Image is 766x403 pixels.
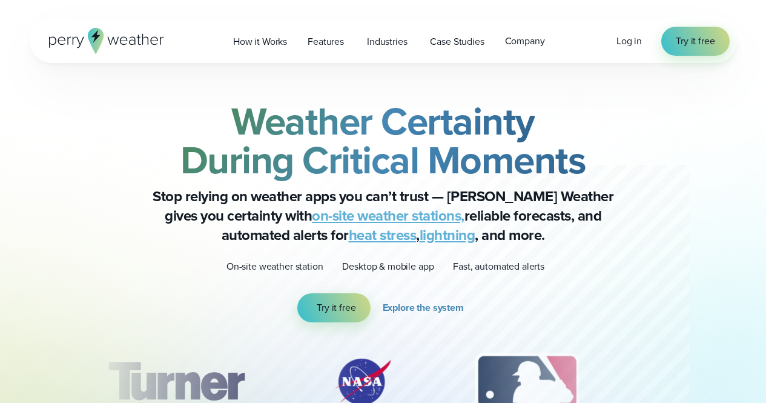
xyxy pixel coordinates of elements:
[616,34,642,48] a: Log in
[661,27,729,56] a: Try it free
[223,29,297,54] a: How it Works
[141,187,626,245] p: Stop relying on weather apps you can’t trust — [PERSON_NAME] Weather gives you certainty with rel...
[349,224,417,246] a: heat stress
[420,224,475,246] a: lightning
[226,259,323,274] p: On-site weather station
[317,301,355,315] span: Try it free
[233,35,287,49] span: How it Works
[342,259,434,274] p: Desktop & mobile app
[453,259,544,274] p: Fast, automated alerts
[297,293,370,322] a: Try it free
[367,35,407,49] span: Industries
[676,34,715,48] span: Try it free
[383,293,469,322] a: Explore the system
[308,35,344,49] span: Features
[505,34,545,48] span: Company
[420,29,494,54] a: Case Studies
[180,93,586,188] strong: Weather Certainty During Critical Moments
[430,35,484,49] span: Case Studies
[312,205,464,227] a: on-site weather stations,
[383,301,464,315] span: Explore the system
